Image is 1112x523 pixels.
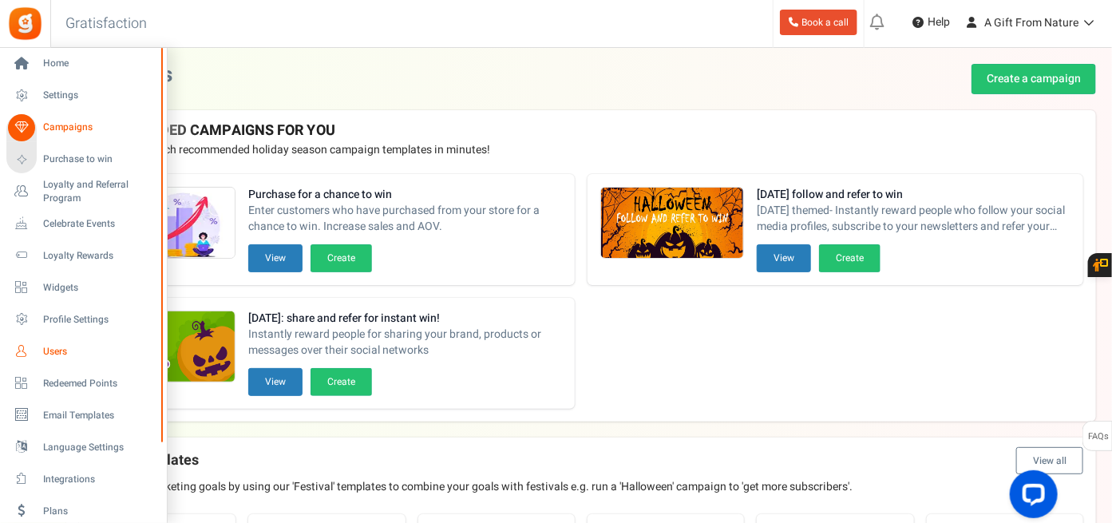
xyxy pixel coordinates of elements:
h3: Gratisfaction [48,8,164,40]
button: View [248,244,303,272]
button: View all [1016,447,1083,474]
a: Campaigns [6,114,160,141]
span: Widgets [43,281,155,295]
span: Plans [43,505,155,518]
span: Instantly reward people for sharing your brand, products or messages over their social networks [248,327,562,359]
a: Integrations [6,466,160,493]
span: Loyalty Rewards [43,249,155,263]
span: Settings [43,89,155,102]
strong: Purchase for a chance to win [248,187,562,203]
a: Settings [6,82,160,109]
a: Book a call [780,10,857,35]
button: Create [819,244,880,272]
a: Users [6,338,160,365]
span: FAQs [1087,422,1109,452]
span: [DATE] themed- Instantly reward people who follow your social media profiles, subscribe to your n... [757,203,1070,235]
strong: [DATE] follow and refer to win [757,187,1070,203]
p: Preview and launch recommended holiday season campaign templates in minutes! [79,142,1083,158]
span: Users [43,345,155,359]
span: Redeemed Points [43,377,155,390]
a: Profile Settings [6,306,160,333]
button: Create [311,244,372,272]
span: Loyalty and Referral Program [43,178,160,205]
a: Loyalty and Referral Program [6,178,160,205]
button: View [248,368,303,396]
a: Create a campaign [972,64,1096,94]
img: Recommended Campaigns [601,188,743,260]
strong: [DATE]: share and refer for instant win! [248,311,562,327]
img: Gratisfaction [7,6,43,42]
a: Email Templates [6,402,160,429]
span: Email Templates [43,409,155,422]
span: Celebrate Events [43,217,155,231]
h4: RECOMMENDED CAMPAIGNS FOR YOU [79,123,1083,139]
span: Campaigns [43,121,155,134]
span: A Gift From Nature [984,14,1078,31]
span: Profile Settings [43,313,155,327]
a: Help [906,10,956,35]
span: Language Settings [43,441,155,454]
span: Integrations [43,473,155,486]
button: View [757,244,811,272]
span: Enter customers who have purchased from your store for a chance to win. Increase sales and AOV. [248,203,562,235]
a: Redeemed Points [6,370,160,397]
button: Create [311,368,372,396]
span: Purchase to win [43,153,155,166]
a: Home [6,50,160,77]
a: Purchase to win [6,146,160,173]
a: Celebrate Events [6,210,160,237]
a: Language Settings [6,434,160,461]
span: Home [43,57,155,70]
a: Loyalty Rewards [6,242,160,269]
span: Help [924,14,950,30]
a: Widgets [6,274,160,301]
p: Achieve your marketing goals by using our 'Festival' templates to combine your goals with festiva... [79,479,1083,495]
h4: Festival templates [79,447,1083,474]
